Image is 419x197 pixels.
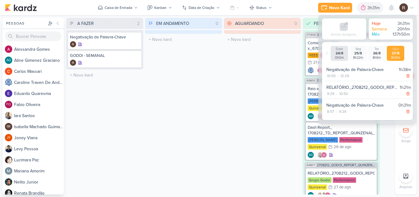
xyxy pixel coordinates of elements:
[213,20,221,27] div: 0
[308,67,314,73] div: Criador(a): Caroline Traven De Andrade
[70,34,140,40] div: Negativação de Palavra-Chave
[399,3,408,12] img: Rafael Dornelles
[309,154,313,157] p: AG
[67,71,142,80] input: + Novo kard
[308,86,375,97] div: Raio-x_ 1708212_TD_REPORT_QUINZENAL_27.08
[7,136,10,140] p: JV
[308,171,375,176] div: RELATÓRIO_2708212_GODOI_REPORT_QUINZENAL_28.08
[14,146,64,152] div: L e v y P e s s o a
[292,20,300,27] div: 0
[400,84,411,91] div: 1h21m
[391,32,410,37] div: 137h50m
[372,32,390,37] div: Mês
[5,101,12,108] div: Fabio Oliveira
[326,109,335,114] div: 8:57
[135,20,142,27] div: 2
[329,5,350,11] div: Novo Kard
[308,184,327,190] div: Quinzenal
[317,164,377,167] span: 2708212_GODOI_REPORT_QUINZENAL_28.08
[5,178,12,186] img: Nelito Junior
[308,125,375,136] div: Dash Report_ 1708212_TD_REPORT_QUINZENAL_27.08
[335,109,338,114] div: -
[308,113,314,119] div: Aline Gimenez Graciano
[391,26,410,32] div: 20h1m
[351,56,366,60] div: 8h22m
[369,56,384,60] div: 8h6m
[5,21,47,26] div: Pessoas
[14,101,64,108] div: F a b i o O l i v e i r a
[332,51,347,56] div: 24/8
[14,135,64,141] div: J o n e y V i a n a
[316,67,323,73] div: Colaboradores: Alessandra Gomes
[14,90,64,97] div: E d u a r d o Q u a r e s m a
[70,53,140,58] div: GODOI - SEMANAL
[326,84,397,91] div: RELATÓRIO_2708212_GODOI_REPORT_QUINZENAL_28.08
[5,134,12,141] div: Joney Viana
[70,60,76,66] img: Rafael Dornelles
[332,47,347,51] div: Dom
[5,189,12,197] img: Renata Brandão
[308,137,338,143] div: [PERSON_NAME]
[14,179,64,185] div: N e l i t o J u n i o r
[331,33,358,37] div: Sessão desligada...
[335,91,339,97] div: -
[5,68,12,75] img: Carlos Massari
[225,35,300,44] input: + Novo kard
[367,5,382,11] div: 3h31m
[308,105,327,111] div: Quinzenal
[317,113,323,119] img: Iara Santos
[316,113,327,119] div: Colaboradores: Iara Santos, Alessandra Gomes
[313,61,329,65] div: 21 de ago
[5,4,37,11] img: kardz.app
[326,66,396,73] div: Negativação de Palavra-Chave
[70,41,76,47] img: Rafael Dornelles
[5,90,12,97] img: Eduardo Quaresma
[309,194,313,197] p: AG
[14,157,64,163] div: L u c i m a r a P a z
[308,98,338,104] div: [PERSON_NAME]
[14,68,64,75] div: C a r l o s M a s s a r i
[308,113,314,119] div: Criador(a): Aline Gimenez Graciano
[5,45,12,53] img: Alessandra Gomes
[317,33,377,37] span: 6708151_YEES_REUNIÃO_QUINZENAL_COMERCIAL_20.08
[5,156,12,164] img: Lucimara Paz
[5,167,12,175] img: Mariana Amorim
[146,35,221,44] input: + Novo kard
[334,185,351,189] div: 27 de ago
[318,3,352,13] button: Novo Kard
[339,91,348,97] div: 10:50
[70,60,76,66] div: Criador(a): Rafael Dornelles
[338,109,347,114] div: 9:29
[332,56,347,60] div: 0h0m
[351,47,366,51] div: Seg
[398,102,411,108] div: 0h31m
[14,124,64,130] div: I s a b e l l a M a c h a d o G u i m a r ã e s
[317,67,323,73] img: Alessandra Gomes
[5,79,12,86] img: Caroline Traven De Andrade
[5,145,12,152] img: Levy Pessoa
[6,59,11,62] p: AG
[369,47,384,51] div: Ter
[399,66,411,73] div: 1h38m
[14,112,64,119] div: I a r a S a n t o s
[316,152,327,158] div: Colaboradores: Iara Santos, Alessandra Gomes
[317,152,323,158] img: Iara Santos
[321,152,327,158] img: Alessandra Gomes
[333,177,356,183] div: Performance
[14,79,64,86] div: C a r o l i n e T r a v e n D e A n d r a d e
[308,152,314,158] div: Aline Gimenez Graciano
[308,67,314,73] img: Caroline Traven De Andrade
[308,177,332,183] div: Grupo Godoi
[388,47,403,51] div: Qua
[5,57,12,64] div: Aline Gimenez Graciano
[336,73,340,79] div: -
[388,56,403,60] div: 3h31m
[5,123,12,130] div: Isabella Machado Guimarães
[306,33,316,37] span: CT1406
[326,102,396,108] div: Negativação de Palavra-Chave
[340,73,350,79] div: 12:29
[372,21,390,26] div: Hoje
[309,115,313,118] p: AG
[308,53,319,58] div: YEES
[14,168,64,174] div: M a r i a n a A m o r i m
